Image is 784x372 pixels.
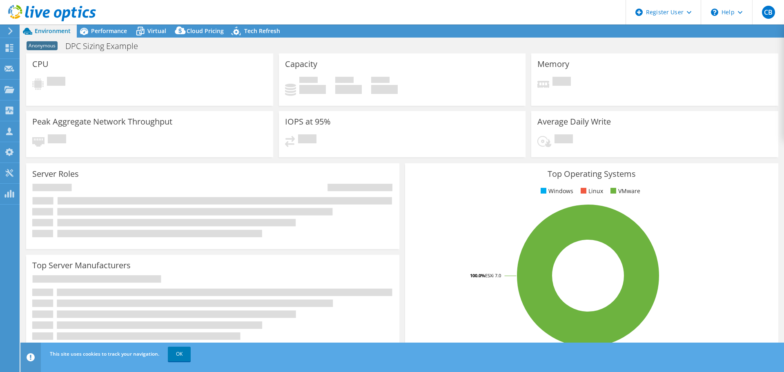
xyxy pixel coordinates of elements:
tspan: 100.0% [470,272,485,278]
span: Free [335,77,354,85]
span: CB [762,6,775,19]
h3: IOPS at 95% [285,117,331,126]
h3: Memory [537,60,569,69]
tspan: ESXi 7.0 [485,272,501,278]
span: Pending [552,77,571,88]
h3: Peak Aggregate Network Throughput [32,117,172,126]
span: Pending [47,77,65,88]
h3: Average Daily Write [537,117,611,126]
span: Anonymous [27,41,58,50]
li: Linux [579,187,603,196]
h4: 0 GiB [371,85,398,94]
h3: Server Roles [32,169,79,178]
span: Virtual [147,27,166,35]
h3: Capacity [285,60,317,69]
svg: \n [711,9,718,16]
span: Performance [91,27,127,35]
h4: 0 GiB [299,85,326,94]
span: Used [299,77,318,85]
li: VMware [608,187,640,196]
span: Pending [298,134,316,145]
span: Pending [48,134,66,145]
span: Tech Refresh [244,27,280,35]
span: This site uses cookies to track your navigation. [50,350,159,357]
span: Total [371,77,390,85]
h3: CPU [32,60,49,69]
h4: 0 GiB [335,85,362,94]
h3: Top Operating Systems [411,169,772,178]
li: Windows [539,187,573,196]
h1: DPC Sizing Example [62,42,151,51]
a: OK [168,347,191,361]
span: Cloud Pricing [187,27,224,35]
span: Environment [35,27,71,35]
span: Pending [555,134,573,145]
h3: Top Server Manufacturers [32,261,131,270]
